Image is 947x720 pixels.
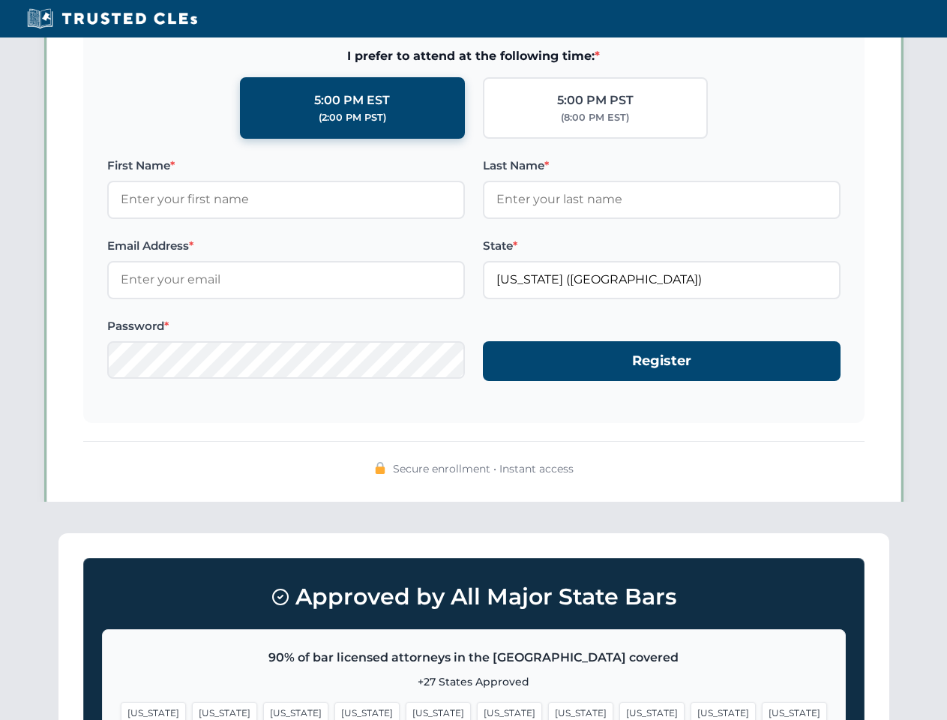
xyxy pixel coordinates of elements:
[121,648,827,667] p: 90% of bar licensed attorneys in the [GEOGRAPHIC_DATA] covered
[483,181,841,218] input: Enter your last name
[107,237,465,255] label: Email Address
[107,261,465,298] input: Enter your email
[107,157,465,175] label: First Name
[561,110,629,125] div: (8:00 PM EST)
[483,341,841,381] button: Register
[107,181,465,218] input: Enter your first name
[483,237,841,255] label: State
[107,46,841,66] span: I prefer to attend at the following time:
[483,261,841,298] input: Florida (FL)
[374,462,386,474] img: 🔒
[483,157,841,175] label: Last Name
[22,7,202,30] img: Trusted CLEs
[319,110,386,125] div: (2:00 PM PST)
[121,673,827,690] p: +27 States Approved
[393,460,574,477] span: Secure enrollment • Instant access
[102,577,846,617] h3: Approved by All Major State Bars
[557,91,634,110] div: 5:00 PM PST
[107,317,465,335] label: Password
[314,91,390,110] div: 5:00 PM EST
